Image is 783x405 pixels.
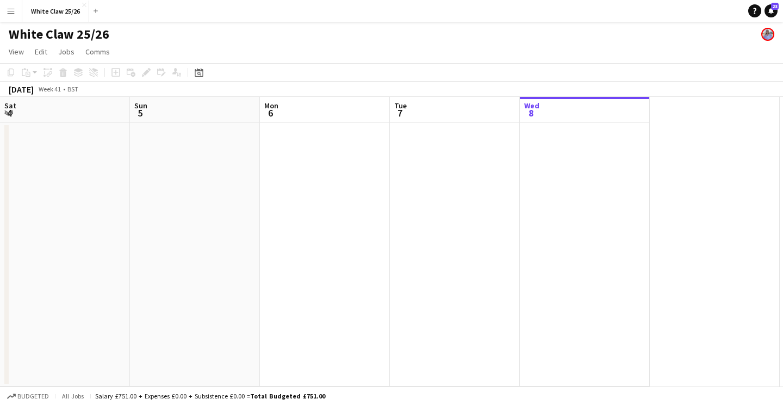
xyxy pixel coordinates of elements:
span: Total Budgeted £751.00 [250,392,325,400]
h1: White Claw 25/26 [9,26,109,42]
a: Edit [30,45,52,59]
span: View [9,47,24,57]
span: Edit [35,47,47,57]
a: View [4,45,28,59]
a: Jobs [54,45,79,59]
span: 6 [263,107,278,119]
div: [DATE] [9,84,34,95]
div: BST [67,85,78,93]
app-user-avatar: Lucy Hillier [761,28,774,41]
span: Budgeted [17,392,49,400]
span: Sat [4,101,16,111]
span: Comms [85,47,110,57]
button: Budgeted [5,390,51,402]
a: Comms [81,45,114,59]
span: 5 [133,107,147,119]
span: 4 [3,107,16,119]
span: Sun [134,101,147,111]
button: White Claw 25/26 [22,1,89,22]
div: Salary £751.00 + Expenses £0.00 + Subsistence £0.00 = [95,392,325,400]
span: Wed [524,101,539,111]
span: Week 41 [36,85,63,93]
span: 8 [523,107,539,119]
span: 7 [393,107,407,119]
span: Tue [394,101,407,111]
span: Mon [264,101,278,111]
span: 23 [771,3,779,10]
span: Jobs [58,47,74,57]
a: 23 [765,4,778,17]
span: All jobs [60,392,86,400]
